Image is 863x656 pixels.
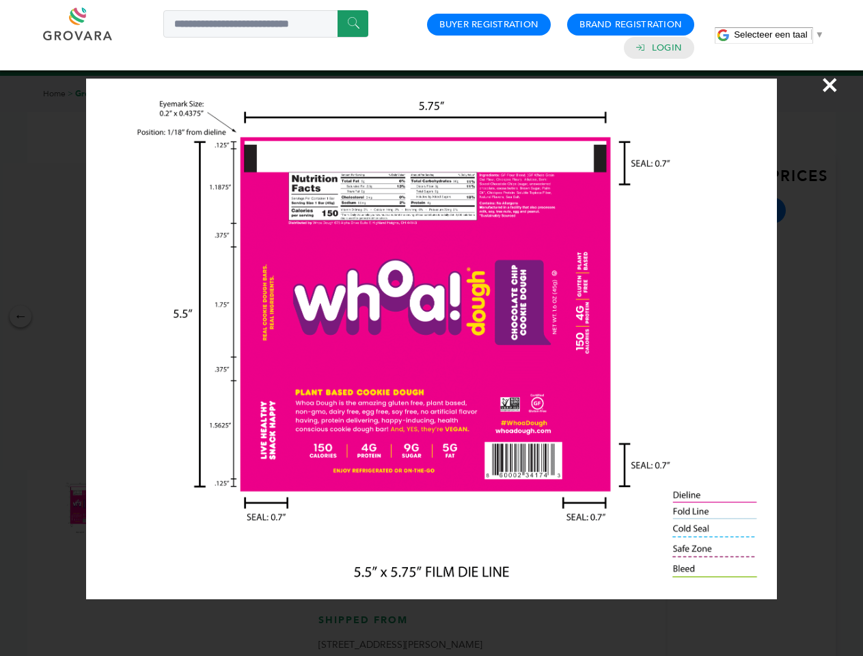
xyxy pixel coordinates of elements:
span: Selecteer een taal [734,29,807,40]
span: × [821,66,839,104]
a: Buyer Registration [439,18,538,31]
input: Search a product or brand... [163,10,368,38]
a: Login [652,42,682,54]
span: ▼ [815,29,824,40]
img: Image Preview [86,79,776,599]
a: Brand Registration [579,18,682,31]
a: Selecteer een taal​ [734,29,824,40]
